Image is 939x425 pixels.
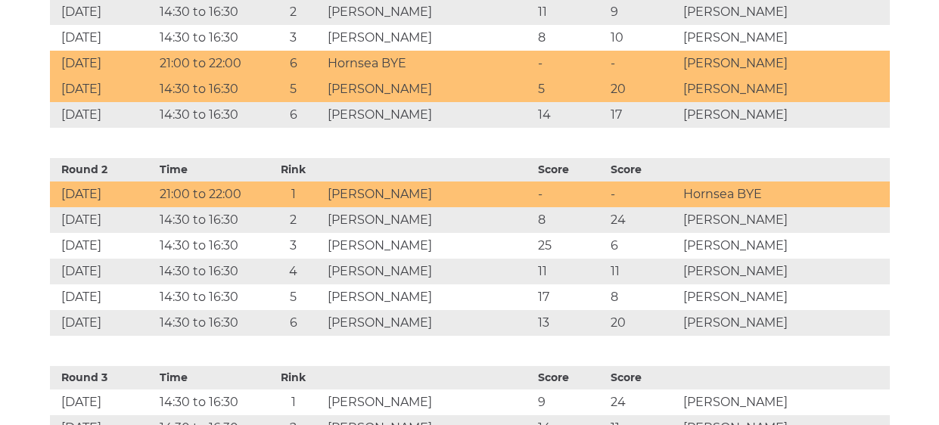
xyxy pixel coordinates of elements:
[324,233,534,259] td: [PERSON_NAME]
[50,76,157,102] td: [DATE]
[324,259,534,284] td: [PERSON_NAME]
[534,310,607,336] td: 13
[263,259,324,284] td: 4
[263,158,324,181] th: Rink
[679,310,890,336] td: [PERSON_NAME]
[534,366,607,389] th: Score
[679,207,890,233] td: [PERSON_NAME]
[263,181,324,207] td: 1
[50,51,157,76] td: [DATE]
[156,207,263,233] td: 14:30 to 16:30
[263,389,324,415] td: 1
[263,233,324,259] td: 3
[534,181,607,207] td: -
[50,207,157,233] td: [DATE]
[607,284,679,310] td: 8
[607,76,679,102] td: 20
[50,25,157,51] td: [DATE]
[324,389,534,415] td: [PERSON_NAME]
[534,259,607,284] td: 11
[263,76,324,102] td: 5
[156,389,263,415] td: 14:30 to 16:30
[156,181,263,207] td: 21:00 to 22:00
[324,310,534,336] td: [PERSON_NAME]
[263,310,324,336] td: 6
[607,389,679,415] td: 24
[534,284,607,310] td: 17
[534,233,607,259] td: 25
[50,310,157,336] td: [DATE]
[50,389,157,415] td: [DATE]
[607,310,679,336] td: 20
[324,284,534,310] td: [PERSON_NAME]
[263,366,324,389] th: Rink
[263,25,324,51] td: 3
[324,181,534,207] td: [PERSON_NAME]
[679,76,890,102] td: [PERSON_NAME]
[263,51,324,76] td: 6
[607,181,679,207] td: -
[50,181,157,207] td: [DATE]
[607,207,679,233] td: 24
[607,366,679,389] th: Score
[607,51,679,76] td: -
[324,51,534,76] td: Hornsea BYE
[324,76,534,102] td: [PERSON_NAME]
[607,233,679,259] td: 6
[156,158,263,181] th: Time
[156,366,263,389] th: Time
[156,25,263,51] td: 14:30 to 16:30
[156,51,263,76] td: 21:00 to 22:00
[679,25,890,51] td: [PERSON_NAME]
[607,259,679,284] td: 11
[534,158,607,181] th: Score
[534,389,607,415] td: 9
[156,233,263,259] td: 14:30 to 16:30
[534,76,607,102] td: 5
[156,259,263,284] td: 14:30 to 16:30
[679,389,890,415] td: [PERSON_NAME]
[263,284,324,310] td: 5
[324,25,534,51] td: [PERSON_NAME]
[679,102,890,128] td: [PERSON_NAME]
[534,207,607,233] td: 8
[50,233,157,259] td: [DATE]
[534,25,607,51] td: 8
[324,207,534,233] td: [PERSON_NAME]
[50,366,157,389] th: Round 3
[607,102,679,128] td: 17
[679,181,890,207] td: Hornsea BYE
[263,207,324,233] td: 2
[156,310,263,336] td: 14:30 to 16:30
[679,259,890,284] td: [PERSON_NAME]
[679,284,890,310] td: [PERSON_NAME]
[607,25,679,51] td: 10
[679,51,890,76] td: [PERSON_NAME]
[156,76,263,102] td: 14:30 to 16:30
[679,233,890,259] td: [PERSON_NAME]
[607,158,679,181] th: Score
[156,102,263,128] td: 14:30 to 16:30
[50,284,157,310] td: [DATE]
[263,102,324,128] td: 6
[50,259,157,284] td: [DATE]
[324,102,534,128] td: [PERSON_NAME]
[50,158,157,181] th: Round 2
[534,102,607,128] td: 14
[534,51,607,76] td: -
[50,102,157,128] td: [DATE]
[156,284,263,310] td: 14:30 to 16:30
